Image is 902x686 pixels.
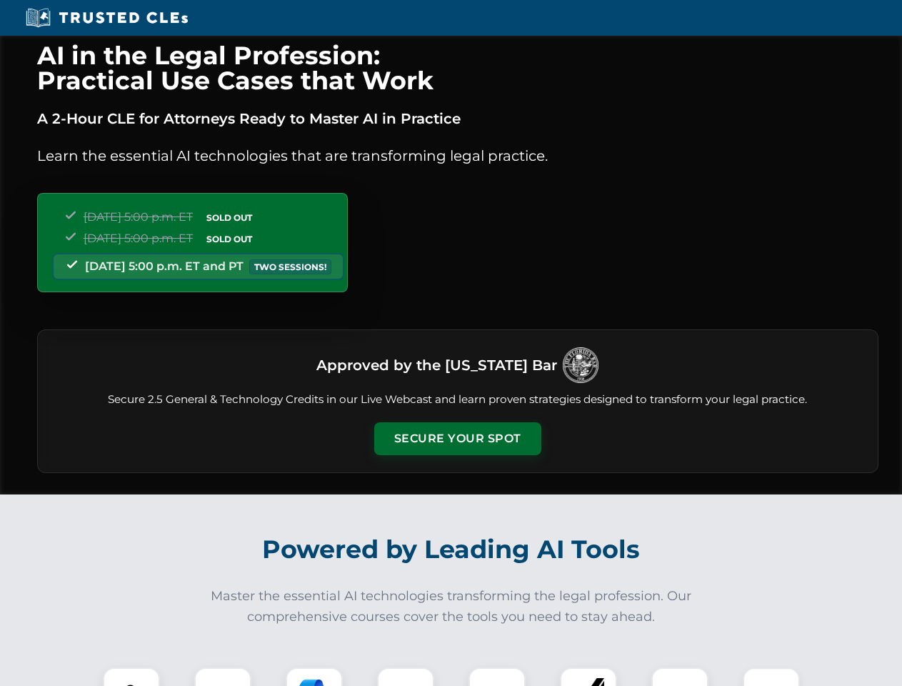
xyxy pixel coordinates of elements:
h1: AI in the Legal Profession: Practical Use Cases that Work [37,43,878,93]
p: Secure 2.5 General & Technology Credits in our Live Webcast and learn proven strategies designed ... [55,392,861,408]
img: Trusted CLEs [21,7,192,29]
h2: Powered by Leading AI Tools [56,525,847,575]
p: Master the essential AI technologies transforming the legal profession. Our comprehensive courses... [201,586,701,627]
span: SOLD OUT [201,210,257,225]
p: Learn the essential AI technologies that are transforming legal practice. [37,144,878,167]
span: SOLD OUT [201,232,257,247]
button: Secure Your Spot [374,422,541,455]
h3: Approved by the [US_STATE] Bar [316,352,557,378]
img: Logo [563,347,598,383]
p: A 2-Hour CLE for Attorneys Ready to Master AI in Practice [37,107,878,130]
span: [DATE] 5:00 p.m. ET [84,232,193,245]
span: [DATE] 5:00 p.m. ET [84,210,193,224]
